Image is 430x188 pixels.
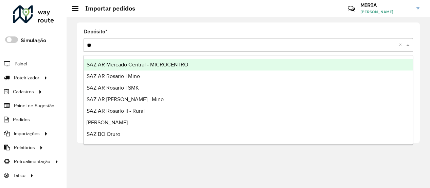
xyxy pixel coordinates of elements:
label: Depósito [84,28,107,36]
span: Relatórios [14,144,35,151]
span: [PERSON_NAME] [87,120,128,125]
span: Roteirizador [14,74,39,81]
a: Contato Rápido [344,1,359,16]
span: Painel de Sugestão [14,102,54,109]
span: Clear all [399,41,405,49]
span: SAZ AR [PERSON_NAME] - Mino [87,96,164,102]
h2: Importar pedidos [78,5,135,12]
span: Tático [13,172,25,179]
span: [PERSON_NAME] [360,9,411,15]
ng-dropdown-panel: Options list [84,55,413,145]
span: SAZ BO Oruro [87,131,120,137]
h3: MIRIA [360,2,411,9]
span: Retroalimentação [14,158,50,165]
span: Importações [14,130,40,137]
span: SAZ AR Rosario I SMK [87,85,139,91]
span: Pedidos [13,116,30,123]
span: Painel [15,60,27,67]
span: SAZ AR Mercado Central - MICROCENTRO [87,62,188,67]
label: Simulação [21,36,46,45]
span: SAZ AR Rosario II - Rural [87,108,145,114]
span: Cadastros [13,88,34,95]
span: SAZ AR Rosario I Mino [87,73,140,79]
